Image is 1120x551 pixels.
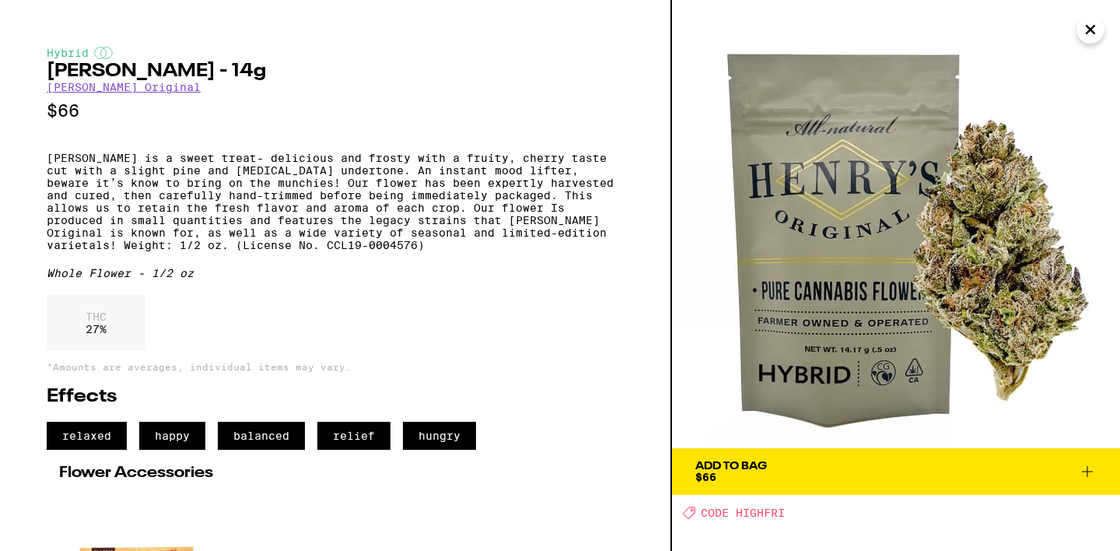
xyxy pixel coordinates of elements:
span: balanced [218,422,305,450]
span: $66 [695,471,716,483]
div: Whole Flower - 1/2 oz [47,267,624,279]
button: Close [1076,16,1104,44]
p: [PERSON_NAME] is a sweet treat- delicious and frosty with a fruity, cherry taste cut with a sligh... [47,152,624,251]
span: hungry [403,422,476,450]
span: relief [317,422,390,450]
h2: [PERSON_NAME] - 14g [47,62,624,81]
p: $66 [47,101,624,121]
p: THC [86,311,107,323]
div: Add To Bag [695,461,767,472]
div: 27 % [47,295,145,351]
h2: Effects [47,388,624,406]
a: [PERSON_NAME] Original [47,81,201,93]
img: hybridColor.svg [94,47,113,59]
h2: Flower Accessories [59,465,611,481]
div: Hybrid [47,47,624,59]
span: happy [139,422,205,450]
button: Add To Bag$66 [672,448,1120,495]
span: CODE HIGHFRI [701,507,785,519]
p: *Amounts are averages, individual items may vary. [47,362,624,372]
span: relaxed [47,422,127,450]
span: Hi. Need any help? [9,11,112,23]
